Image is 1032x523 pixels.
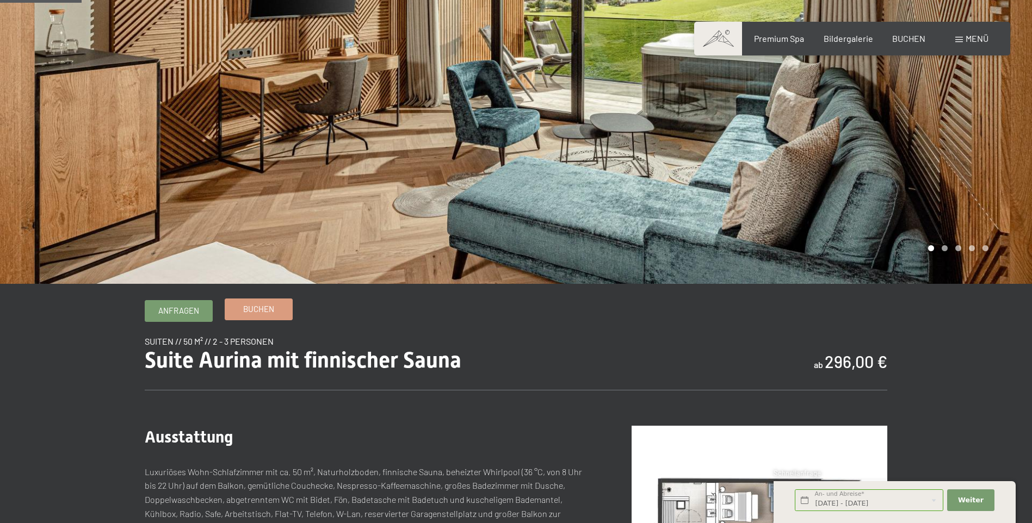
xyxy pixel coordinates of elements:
[892,33,925,43] a: BUCHEN
[966,33,988,43] span: Menü
[145,301,212,321] a: Anfragen
[947,489,994,512] button: Weiter
[225,299,292,320] a: Buchen
[958,495,984,505] span: Weiter
[814,359,823,370] span: ab
[824,33,873,43] a: Bildergalerie
[145,336,274,346] span: Suiten // 50 m² // 2 - 3 Personen
[754,33,804,43] a: Premium Spa
[243,303,274,315] span: Buchen
[145,427,233,446] span: Ausstattung
[158,305,199,316] span: Anfragen
[825,352,887,371] b: 296,00 €
[145,347,461,373] span: Suite Aurina mit finnischer Sauna
[774,469,821,477] span: Schnellanfrage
